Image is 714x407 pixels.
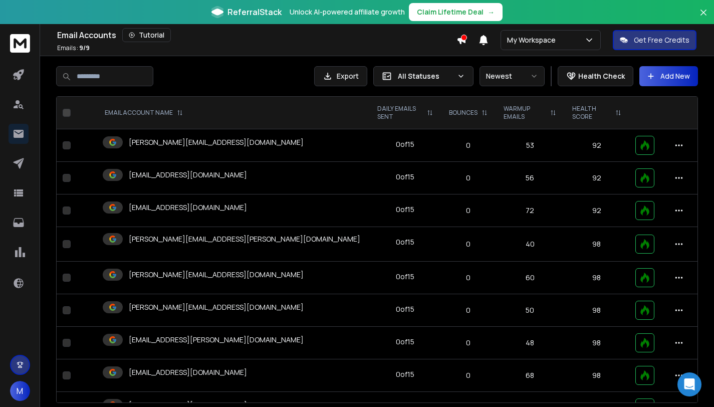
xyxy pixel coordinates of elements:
p: [PERSON_NAME][EMAIL_ADDRESS][DOMAIN_NAME] [129,270,304,280]
button: Claim Lifetime Deal→ [409,3,503,21]
button: M [10,381,30,401]
td: 98 [564,327,629,359]
p: All Statuses [398,71,453,81]
button: Close banner [697,6,710,30]
p: [EMAIL_ADDRESS][DOMAIN_NAME] [129,170,247,180]
button: Get Free Credits [613,30,696,50]
p: 0 [447,273,490,283]
button: Health Check [558,66,633,86]
div: 0 of 15 [396,172,414,182]
p: [PERSON_NAME][EMAIL_ADDRESS][PERSON_NAME][DOMAIN_NAME] [129,234,360,244]
div: EMAIL ACCOUNT NAME [105,109,183,117]
td: 72 [496,194,564,227]
td: 98 [564,359,629,392]
p: 0 [447,305,490,315]
div: 0 of 15 [396,337,414,347]
td: 53 [496,129,564,162]
td: 98 [564,294,629,327]
p: Unlock AI-powered affiliate growth [290,7,405,17]
span: ReferralStack [227,6,282,18]
p: 0 [447,173,490,183]
td: 40 [496,227,564,262]
p: 0 [447,370,490,380]
td: 56 [496,162,564,194]
p: WARMUP EMAILS [504,105,546,121]
button: Add New [639,66,698,86]
p: DAILY EMAILS SENT [377,105,423,121]
p: 0 [447,206,490,216]
div: 0 of 15 [396,272,414,282]
td: 60 [496,262,564,294]
button: Export [314,66,367,86]
td: 50 [496,294,564,327]
div: 0 of 15 [396,369,414,379]
p: [PERSON_NAME][EMAIL_ADDRESS][DOMAIN_NAME] [129,302,304,312]
p: [EMAIL_ADDRESS][DOMAIN_NAME] [129,202,247,213]
div: 0 of 15 [396,139,414,149]
p: Get Free Credits [634,35,689,45]
p: 0 [447,140,490,150]
p: BOUNCES [449,109,478,117]
p: 0 [447,239,490,249]
p: Health Check [578,71,625,81]
div: Open Intercom Messenger [677,372,701,396]
p: [EMAIL_ADDRESS][PERSON_NAME][DOMAIN_NAME] [129,335,304,345]
td: 98 [564,227,629,262]
div: 0 of 15 [396,237,414,247]
td: 98 [564,262,629,294]
div: 0 of 15 [396,304,414,314]
div: Email Accounts [57,28,456,42]
p: [PERSON_NAME][EMAIL_ADDRESS][DOMAIN_NAME] [129,137,304,147]
td: 92 [564,129,629,162]
td: 92 [564,162,629,194]
td: 48 [496,327,564,359]
td: 68 [496,359,564,392]
p: Emails : [57,44,90,52]
button: Newest [480,66,545,86]
button: Tutorial [122,28,171,42]
p: [EMAIL_ADDRESS][DOMAIN_NAME] [129,367,247,377]
p: 0 [447,338,490,348]
span: → [488,7,495,17]
td: 92 [564,194,629,227]
span: 9 / 9 [79,44,90,52]
p: HEALTH SCORE [572,105,611,121]
div: 0 of 15 [396,205,414,215]
p: My Workspace [507,35,560,45]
